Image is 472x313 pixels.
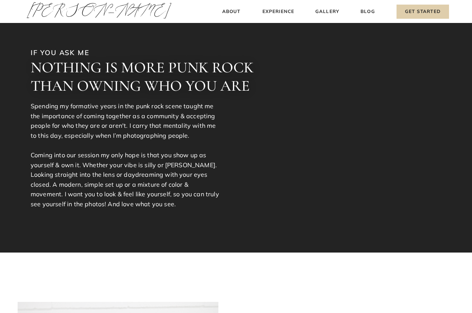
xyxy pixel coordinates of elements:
[220,8,243,16] a: About
[359,8,377,16] a: Blog
[397,5,449,19] a: Get Started
[261,8,295,16] a: Experience
[315,8,340,16] a: Gallery
[31,58,263,98] h3: NOTHING IS MORE PUNK ROCK THAN OWNING WHO YOU ARE
[31,47,92,56] h3: IF YOU ASK ME
[31,101,220,213] p: Spending my formative years in the punk rock scene taught me the importance of coming together as...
